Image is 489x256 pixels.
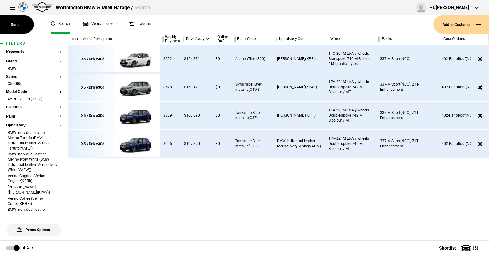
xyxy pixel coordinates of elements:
span: ( 5 ) [473,246,478,250]
div: 337-M Sport(NCO) [377,45,438,73]
div: Packs [377,34,438,44]
h1: Filters [6,42,62,46]
div: 337-M Sport(NCO), Z1T-Enhancement [377,73,438,101]
div: $0 [212,130,232,158]
div: $154,871 [181,45,212,73]
a: X5 xDrive30d [71,45,114,73]
button: Series [6,75,62,79]
div: $0 [212,102,232,129]
a: X5 xDrive30d [71,102,114,130]
div: Hi, [PERSON_NAME] [430,5,469,11]
div: Worthington BMW & MINI Garage / [56,4,150,11]
a: Vehicle Lookup [82,15,117,34]
li: Verino Cognac (Verino Cognac(KPRI)) [6,174,62,185]
li: BMW Individual leather Merino Tartufo (BMW Individual leather Merino Tartufo(VATQ)) [6,130,62,152]
div: [PERSON_NAME](KPRI) [274,45,325,73]
section: Features [6,105,62,114]
li: Verino Coffee (Verino Coffee(KPHF)) [6,196,62,207]
div: X5 xDrive30d [81,85,104,90]
div: 1PA-22" M Lt/Aly wheels Double-spoke 742 M Bicolour / MT [325,73,377,101]
section: Paint [6,114,62,124]
div: $589 [160,102,181,129]
img: cosySec [114,102,157,130]
div: $161,171 [181,73,212,101]
div: Paint Code [232,34,274,44]
div: $578 [160,73,181,101]
span: Preset Options [18,220,50,232]
div: X5 xDrive30d [81,56,104,62]
button: Shortlist(5) [430,240,489,256]
img: cosySec [114,74,157,101]
div: 402-PanoRoof(NCO) [438,102,489,129]
div: Alpine White(300) [232,45,274,73]
span: Shortlist [439,246,456,250]
button: Model Code [6,90,62,94]
div: $606 [160,130,181,158]
div: 402-PanoRoof(NCO) [438,45,489,73]
div: X5 xDrive30d [81,113,104,118]
li: X5 (G05) [6,81,62,87]
div: $0 [212,73,232,101]
div: [PERSON_NAME](KPA9) [274,73,325,101]
li: [PERSON_NAME] ([PERSON_NAME](KPA9)) [6,185,62,196]
a: X5 xDrive30d [71,130,114,158]
div: Upholstery Code [274,34,325,44]
div: $0 [212,45,232,73]
div: $163,690 [181,102,212,129]
section: Keywords [6,50,62,59]
div: Weekly Payment [160,34,181,44]
li: X5 xDrive30d (12EV) [6,97,62,103]
button: Upholstery [6,123,62,128]
div: Wheels [325,34,377,44]
button: Paint [6,114,62,119]
li: BMW Individual leather Merino Coffee (BMW Individual leather Merino Coffee(VAHF)) [6,207,62,229]
div: Model Description [68,34,160,44]
div: Skyscraper Grey metallic(C4W) [232,73,274,101]
span: Search [134,5,150,10]
div: [PERSON_NAME](KPRI) [274,102,325,129]
div: $167,890 [181,130,212,158]
div: 337-M Sport(NCO), Z1T-Enhancement [377,130,438,158]
div: 1PA-22" M Lt/Aly wheels Double-spoke 742 M Bicolour / MT [325,130,377,158]
a: Trade ins [129,15,152,34]
div: Drive Away [181,34,212,44]
div: X5 xDrive30d [81,141,104,147]
button: Features [6,105,62,110]
button: Keywords [6,50,62,54]
div: Tanzanite Blue metallic(C3Z) [232,102,274,129]
div: Tanzanite Blue metallic(C3Z) [232,130,274,158]
section: BrandBMW [6,59,62,75]
button: Add to Customer [433,15,489,34]
img: cosySec [114,130,157,158]
li: BMW [6,66,62,72]
div: Online DAP [212,34,232,44]
section: Model CodeX5 xDrive30d (12EV) [6,90,62,105]
div: 402-PanoRoof(NCO) [438,130,489,158]
img: bmw.png [18,2,28,12]
div: 4 Cars [23,245,34,251]
a: X5 xDrive30d [71,74,114,101]
div: BMW Individual leather Merino Ivory White(VAEW) [274,130,325,158]
section: SeriesX5 (G05) [6,75,62,90]
div: 1TC-20" M Lt/Aly wheels Star-spoke 740 M Bicolour / MT, runflat tyres [325,45,377,73]
div: 402-PanoRoof(NCO) [438,73,489,101]
button: Brand [6,59,62,64]
div: 1PA-22" M Lt/Aly wheels Double-spoke 742 M Bicolour / MT [325,102,377,129]
div: $552 [160,45,181,73]
a: Search [51,15,70,34]
img: mini.png [32,2,53,12]
div: Cost Options [438,34,488,44]
li: BMW Individual leather Merino Ivory White (BMW Individual leather Merino Ivory White(VAEW)) [6,152,62,173]
img: cosySec [114,45,157,73]
div: 337-M Sport(NCO), Z1T-Enhancement [377,102,438,129]
section: UpholsteryBMW Individual leather Merino Tartufo (BMW Individual leather Merino Tartufo(VATQ))BMW ... [6,123,62,231]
